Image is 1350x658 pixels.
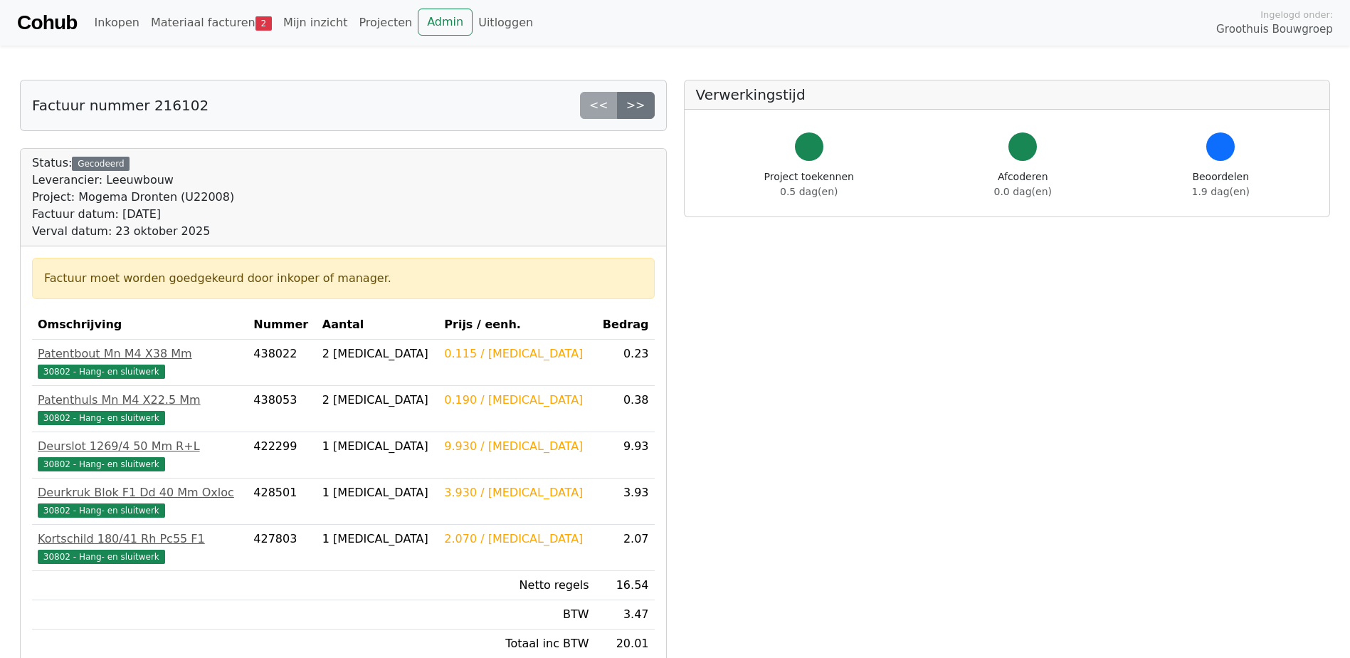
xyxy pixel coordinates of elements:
div: Status: [32,155,234,240]
div: Factuur moet worden goedgekeurd door inkoper of manager. [44,270,643,287]
h5: Factuur nummer 216102 [32,97,209,114]
span: 2 [255,16,272,31]
div: 0.190 / [MEDICAL_DATA] [444,392,589,409]
h5: Verwerkingstijd [696,86,1319,103]
div: 2 [MEDICAL_DATA] [322,345,433,362]
th: Prijs / eenh. [438,310,594,340]
span: Groothuis Bouwgroep [1216,21,1333,38]
td: Netto regels [438,571,594,600]
div: 9.930 / [MEDICAL_DATA] [444,438,589,455]
th: Aantal [317,310,438,340]
div: Beoordelen [1192,169,1250,199]
div: Leverancier: Leeuwbouw [32,172,234,189]
th: Omschrijving [32,310,248,340]
a: Mijn inzicht [278,9,354,37]
a: Uitloggen [473,9,539,37]
th: Nummer [248,310,317,340]
span: 30802 - Hang- en sluitwerk [38,503,165,518]
span: 30802 - Hang- en sluitwerk [38,411,165,425]
div: Project toekennen [764,169,854,199]
a: Admin [418,9,473,36]
div: 0.115 / [MEDICAL_DATA] [444,345,589,362]
div: Kortschild 180/41 Rh Pc55 F1 [38,531,242,548]
td: 427803 [248,525,317,571]
div: Deurslot 1269/4 50 Mm R+L [38,438,242,455]
th: Bedrag [595,310,655,340]
div: Afcoderen [994,169,1052,199]
div: Patentbout Mn M4 X38 Mm [38,345,242,362]
td: 0.38 [595,386,655,432]
td: 3.47 [595,600,655,630]
td: 3.93 [595,479,655,525]
span: 30802 - Hang- en sluitwerk [38,550,165,564]
div: 1 [MEDICAL_DATA] [322,438,433,455]
td: 438022 [248,340,317,386]
td: 0.23 [595,340,655,386]
div: Deurkruk Blok F1 Dd 40 Mm Oxloc [38,484,242,501]
div: 3.930 / [MEDICAL_DATA] [444,484,589,501]
td: 2.07 [595,525,655,571]
span: 30802 - Hang- en sluitwerk [38,365,165,379]
td: 438053 [248,386,317,432]
div: Patenthuls Mn M4 X22.5 Mm [38,392,242,409]
a: Patenthuls Mn M4 X22.5 Mm30802 - Hang- en sluitwerk [38,392,242,426]
span: 1.9 dag(en) [1192,186,1250,197]
div: 2 [MEDICAL_DATA] [322,392,433,409]
div: Project: Mogema Dronten (U22008) [32,189,234,206]
span: 0.5 dag(en) [780,186,838,197]
a: >> [617,92,655,119]
div: 2.070 / [MEDICAL_DATA] [444,531,589,548]
td: BTW [438,600,594,630]
a: Inkopen [88,9,144,37]
div: Verval datum: 23 oktober 2025 [32,223,234,240]
div: Gecodeerd [72,157,130,171]
td: 16.54 [595,571,655,600]
td: 422299 [248,432,317,479]
div: 1 [MEDICAL_DATA] [322,531,433,548]
a: Kortschild 180/41 Rh Pc55 F130802 - Hang- en sluitwerk [38,531,242,565]
a: Deurslot 1269/4 50 Mm R+L30802 - Hang- en sluitwerk [38,438,242,472]
span: 30802 - Hang- en sluitwerk [38,457,165,471]
a: Deurkruk Blok F1 Dd 40 Mm Oxloc30802 - Hang- en sluitwerk [38,484,242,518]
a: Cohub [17,6,77,40]
span: Ingelogd onder: [1260,8,1333,21]
td: 9.93 [595,432,655,479]
td: 428501 [248,479,317,525]
a: Patentbout Mn M4 X38 Mm30802 - Hang- en sluitwerk [38,345,242,380]
div: Factuur datum: [DATE] [32,206,234,223]
a: Projecten [353,9,418,37]
span: 0.0 dag(en) [994,186,1052,197]
div: 1 [MEDICAL_DATA] [322,484,433,501]
a: Materiaal facturen2 [145,9,278,37]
